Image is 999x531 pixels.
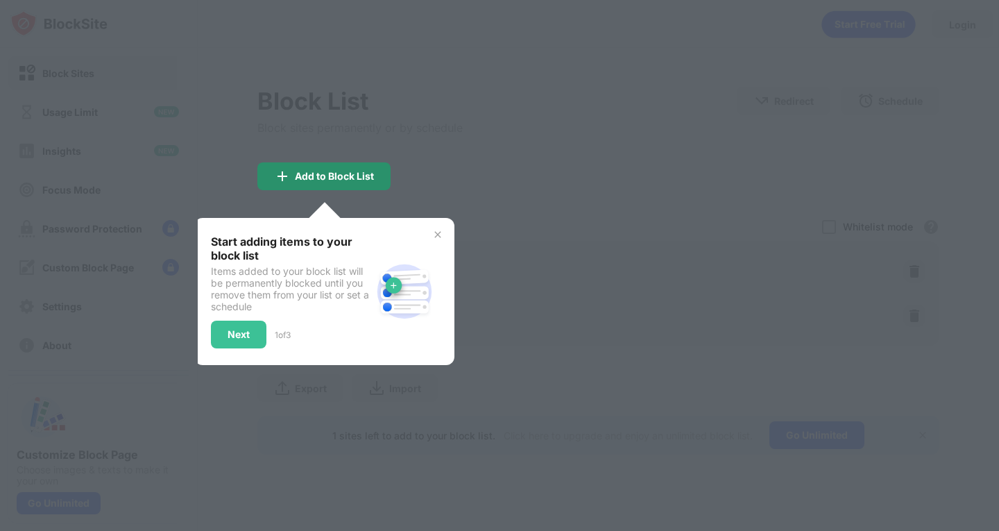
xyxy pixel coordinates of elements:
div: Start adding items to your block list [211,235,371,262]
div: 1 of 3 [275,330,291,340]
div: Items added to your block list will be permanently blocked until you remove them from your list o... [211,265,371,312]
img: x-button.svg [432,229,443,240]
div: Next [228,329,250,340]
div: Add to Block List [295,171,374,182]
img: block-site.svg [371,258,438,325]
